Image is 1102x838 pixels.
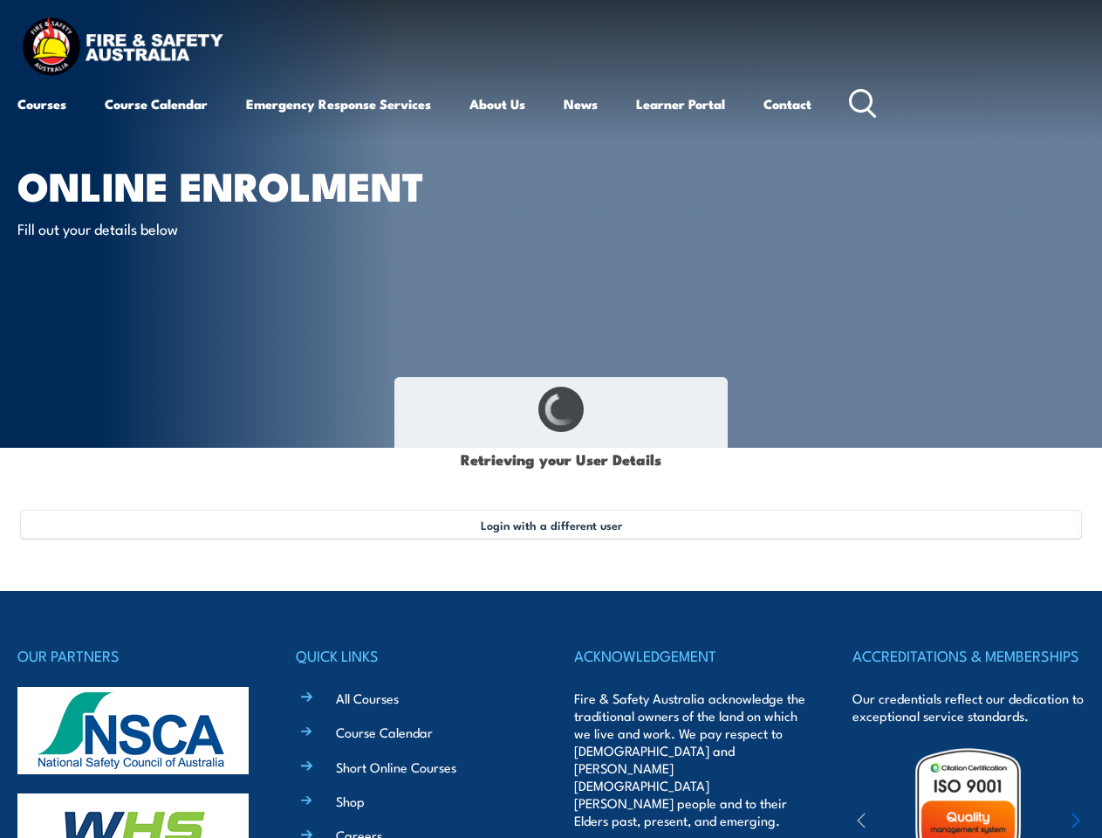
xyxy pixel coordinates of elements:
h1: Online Enrolment [17,168,448,202]
p: Fire & Safety Australia acknowledge the traditional owners of the land on which we live and work.... [574,690,806,829]
a: All Courses [336,689,399,707]
a: News [564,83,598,125]
h4: OUR PARTNERS [17,643,250,668]
p: Fill out your details below [17,218,336,238]
a: Course Calendar [336,723,433,741]
img: nsca-logo-footer [17,687,249,774]
a: Shop [336,792,365,810]
h4: QUICK LINKS [296,643,528,668]
a: Learner Portal [636,83,725,125]
span: Login with a different user [481,518,622,532]
a: About Us [469,83,525,125]
a: Courses [17,83,66,125]
h4: ACCREDITATIONS & MEMBERSHIPS [852,643,1085,668]
a: Short Online Courses [336,758,456,776]
h4: ACKNOWLEDGEMENT [574,643,806,668]
a: Contact [763,83,811,125]
a: Emergency Response Services [246,83,431,125]
a: Course Calendar [105,83,208,125]
h1: Retrieving your User Details [404,442,718,476]
p: Our credentials reflect our dedication to exceptional service standards. [852,690,1085,725]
